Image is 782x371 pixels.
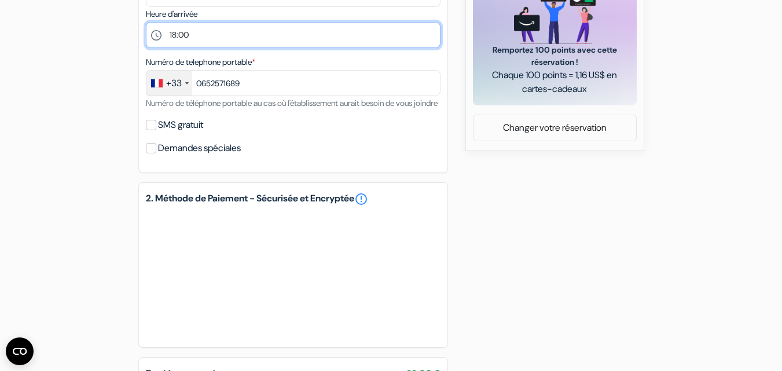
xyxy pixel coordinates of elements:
[6,337,34,365] button: Ouvrir le widget CMP
[146,8,197,20] label: Heure d'arrivée
[487,68,623,96] span: Chaque 100 points = 1,16 US$ en cartes-cadeaux
[487,44,623,68] span: Remportez 100 points avec cette réservation !
[166,76,182,90] div: +33
[146,70,440,96] input: 6 12 34 56 78
[473,117,636,139] a: Changer votre réservation
[146,56,255,68] label: Numéro de telephone portable
[354,192,368,206] a: error_outline
[146,98,438,108] small: Numéro de téléphone portable au cas où l'établissement aurait besoin de vous joindre
[158,117,203,133] label: SMS gratuit
[146,71,192,95] div: France: +33
[158,140,241,156] label: Demandes spéciales
[146,192,440,206] h5: 2. Méthode de Paiement - Sécurisée et Encryptée
[144,208,443,340] iframe: Cadre de saisie sécurisé pour le paiement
